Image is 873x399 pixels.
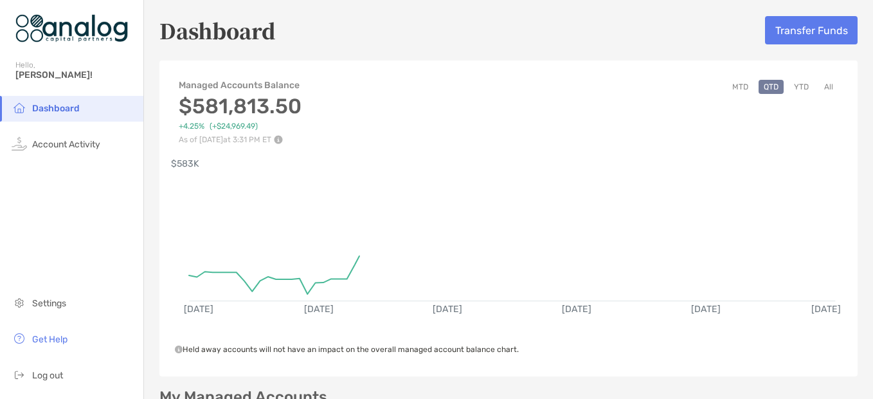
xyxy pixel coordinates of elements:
img: household icon [12,100,27,115]
p: As of [DATE] at 3:31 PM ET [179,135,301,144]
span: Account Activity [32,139,100,150]
img: logout icon [12,367,27,382]
text: [DATE] [691,304,721,315]
span: Dashboard [32,103,80,114]
button: QTD [759,80,784,94]
img: get-help icon [12,331,27,346]
span: [PERSON_NAME]! [15,70,136,80]
img: activity icon [12,136,27,151]
span: Held away accounts will not have an impact on the overall managed account balance chart. [175,345,519,354]
img: Zoe Logo [15,5,128,51]
text: [DATE] [433,304,463,315]
span: ( +$24,969.49 ) [210,122,258,131]
h4: Managed Accounts Balance [179,80,301,91]
span: Get Help [32,334,67,345]
span: Settings [32,298,66,309]
h3: $581,813.50 [179,94,301,118]
button: YTD [789,80,814,94]
text: [DATE] [562,304,592,315]
h5: Dashboard [159,15,276,45]
text: $583K [171,158,199,169]
text: [DATE] [184,304,213,315]
span: Log out [32,370,63,381]
span: +4.25% [179,122,204,131]
text: [DATE] [304,304,334,315]
img: settings icon [12,295,27,310]
text: [DATE] [811,304,841,315]
button: All [819,80,838,94]
button: MTD [727,80,753,94]
button: Transfer Funds [765,16,858,44]
img: Performance Info [274,135,283,144]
